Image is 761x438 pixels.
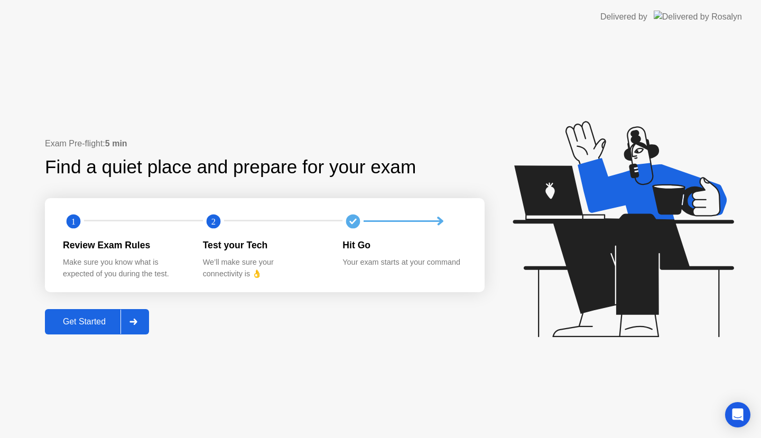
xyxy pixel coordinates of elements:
[203,238,326,252] div: Test your Tech
[105,139,127,148] b: 5 min
[63,238,186,252] div: Review Exam Rules
[45,153,417,181] div: Find a quiet place and prepare for your exam
[342,257,466,268] div: Your exam starts at your command
[45,309,149,334] button: Get Started
[71,216,76,226] text: 1
[48,317,120,327] div: Get Started
[45,137,485,150] div: Exam Pre-flight:
[600,11,647,23] div: Delivered by
[342,238,466,252] div: Hit Go
[654,11,742,23] img: Delivered by Rosalyn
[211,216,216,226] text: 2
[63,257,186,279] div: Make sure you know what is expected of you during the test.
[725,402,750,427] div: Open Intercom Messenger
[203,257,326,279] div: We’ll make sure your connectivity is 👌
